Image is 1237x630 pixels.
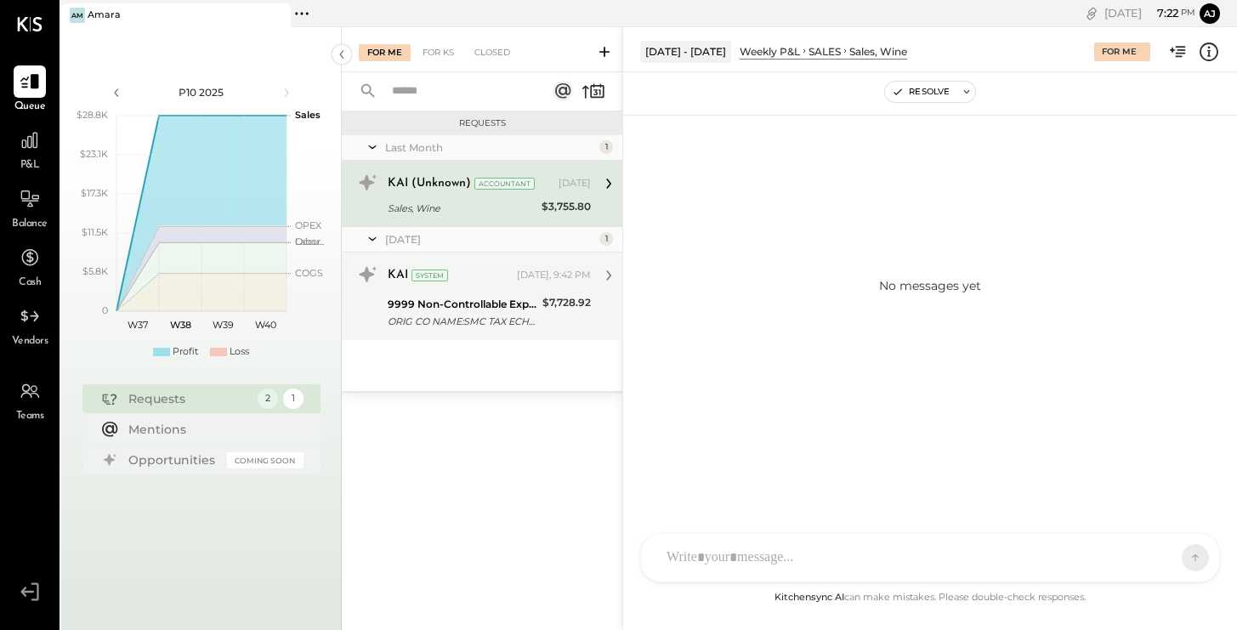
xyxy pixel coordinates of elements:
[599,140,613,154] div: 1
[385,140,595,155] div: Last Month
[1,375,59,424] a: Teams
[295,109,321,121] text: Sales
[740,44,800,59] div: Weekly P&L
[1,300,59,349] a: Vendors
[849,44,907,59] div: Sales, Wine
[70,8,85,23] div: Am
[258,389,278,409] div: 2
[19,275,41,291] span: Cash
[88,9,121,22] div: Amara
[388,313,537,330] div: ORIG CO NAME:SMC TAX ECHECK ORIG ID:XXXXXX0532 DESC DATE: CO ENTRY DESCR:TAX COLL. SEC:CCD TRACE#...
[1,183,59,232] a: Balance
[82,226,108,238] text: $11.5K
[212,319,233,331] text: W39
[227,452,304,468] div: Coming Soon
[283,389,304,409] div: 1
[542,198,591,215] div: $3,755.80
[414,44,462,61] div: For KS
[128,319,148,331] text: W37
[388,175,471,192] div: KAI (Unknown)
[295,267,323,279] text: COGS
[1144,5,1178,21] span: 7 : 22
[1,241,59,291] a: Cash
[385,232,595,247] div: [DATE]
[599,232,613,246] div: 1
[20,158,40,173] span: P&L
[128,390,249,407] div: Requests
[230,345,249,359] div: Loss
[411,270,448,281] div: System
[295,236,324,247] text: Occu...
[80,148,108,160] text: $23.1K
[879,277,981,294] p: No messages yet
[254,319,275,331] text: W40
[809,44,841,59] div: SALES
[102,304,108,316] text: 0
[517,269,591,282] div: [DATE], 9:42 PM
[16,409,44,424] span: Teams
[388,267,408,284] div: KAI
[295,219,322,231] text: OPEX
[474,178,535,190] div: Accountant
[169,319,190,331] text: W38
[350,117,614,129] div: Requests
[1,124,59,173] a: P&L
[1,65,59,115] a: Queue
[1104,5,1195,21] div: [DATE]
[128,421,295,438] div: Mentions
[1200,3,1220,24] button: aj
[12,334,48,349] span: Vendors
[388,296,537,313] div: 9999 Non-Controllable Expenses:Other Income and Expenses:To Be Classified P&L
[542,294,591,311] div: $7,728.92
[388,200,536,217] div: Sales, Wine
[12,217,48,232] span: Balance
[77,109,108,121] text: $28.8K
[81,187,108,199] text: $17.3K
[640,41,731,62] div: [DATE] - [DATE]
[885,82,956,102] button: Resolve
[129,85,274,99] div: P10 2025
[1083,4,1100,22] div: copy link
[1102,46,1137,58] div: For Me
[559,177,591,190] div: [DATE]
[466,44,519,61] div: Closed
[173,345,198,359] div: Profit
[1181,7,1195,19] span: pm
[14,99,46,115] span: Queue
[82,265,108,277] text: $5.8K
[128,451,218,468] div: Opportunities
[359,44,411,61] div: For Me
